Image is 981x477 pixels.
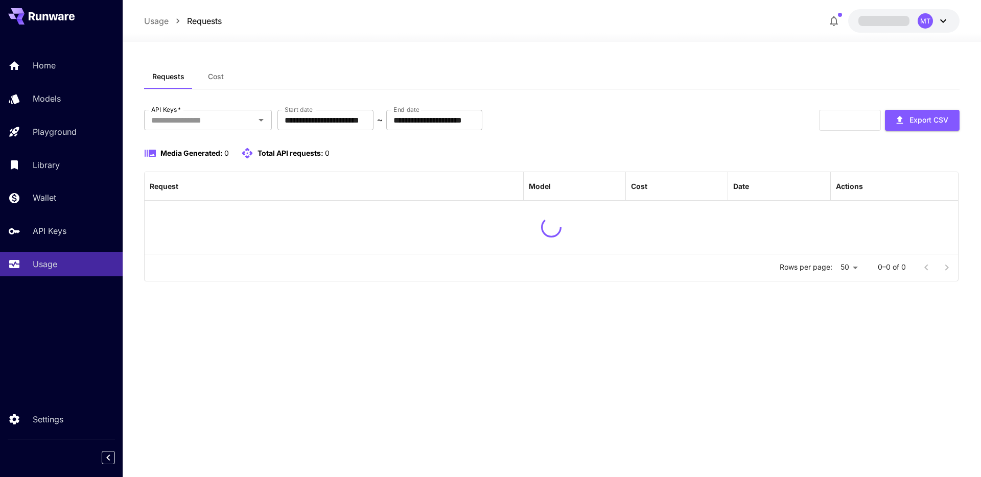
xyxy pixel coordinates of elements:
[285,105,313,114] label: Start date
[33,126,77,138] p: Playground
[393,105,419,114] label: End date
[102,451,115,464] button: Collapse sidebar
[152,72,184,81] span: Requests
[109,448,123,467] div: Collapse sidebar
[918,13,933,29] div: MT
[144,15,169,27] a: Usage
[33,92,61,105] p: Models
[878,262,906,272] p: 0–0 of 0
[836,260,861,275] div: 50
[631,182,647,190] div: Cost
[150,182,178,190] div: Request
[780,262,832,272] p: Rows per page:
[33,159,60,171] p: Library
[187,15,222,27] a: Requests
[325,149,330,157] span: 0
[885,110,960,131] button: Export CSV
[377,114,383,126] p: ~
[33,413,63,425] p: Settings
[33,225,66,237] p: API Keys
[33,192,56,204] p: Wallet
[144,15,222,27] nav: breadcrumb
[848,9,960,33] button: MT
[208,72,224,81] span: Cost
[151,105,181,114] label: API Keys
[224,149,229,157] span: 0
[33,59,56,71] p: Home
[33,258,57,270] p: Usage
[836,182,863,190] div: Actions
[254,113,268,127] button: Open
[529,182,551,190] div: Model
[733,182,749,190] div: Date
[258,149,323,157] span: Total API requests:
[160,149,223,157] span: Media Generated:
